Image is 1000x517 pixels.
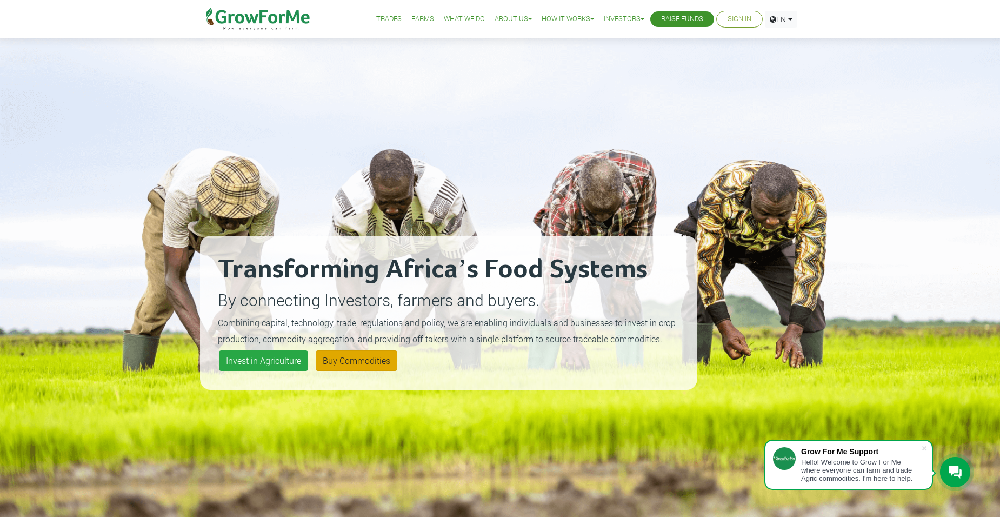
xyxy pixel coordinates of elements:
p: By connecting Investors, farmers and buyers. [218,288,679,312]
a: About Us [495,14,532,25]
a: What We Do [444,14,485,25]
a: How it Works [542,14,594,25]
a: Investors [604,14,644,25]
a: Sign In [728,14,751,25]
div: Grow For Me Support [801,447,921,456]
a: Raise Funds [661,14,703,25]
a: EN [765,11,797,28]
div: Hello! Welcome to Grow For Me where everyone can farm and trade Agric commodities. I'm here to help. [801,458,921,482]
a: Invest in Agriculture [219,350,308,371]
a: Buy Commodities [316,350,397,371]
h2: Transforming Africa’s Food Systems [218,254,679,286]
a: Trades [376,14,402,25]
small: Combining capital, technology, trade, regulations and policy, we are enabling individuals and bus... [218,317,676,344]
a: Farms [411,14,434,25]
